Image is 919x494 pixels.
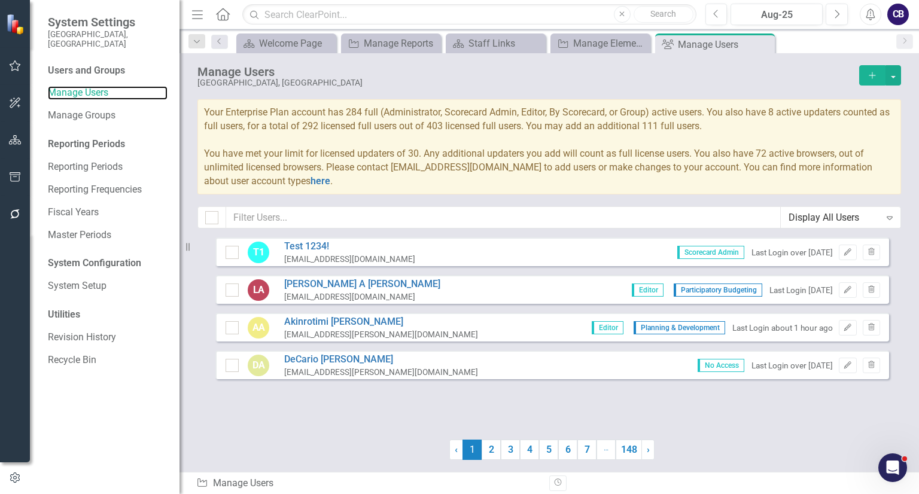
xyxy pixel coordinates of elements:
input: Filter Users... [226,206,781,228]
a: Manage Reports [344,36,438,51]
span: Scorecard Admin [677,246,744,259]
div: Last Login over [DATE] [751,247,833,258]
a: Fiscal Years [48,206,168,219]
span: System Settings [48,15,168,29]
div: Users and Groups [48,64,168,78]
div: T1 [248,242,269,263]
span: Your Enterprise Plan account has 284 full (Administrator, Scorecard Admin, Editor, By Scorecard, ... [204,106,890,186]
button: CB [887,4,909,25]
span: ‹ [455,444,458,455]
div: Welcome Page [259,36,333,51]
a: 5 [539,440,558,460]
a: [PERSON_NAME] A [PERSON_NAME] [284,278,440,291]
img: ClearPoint Strategy [6,13,27,34]
div: DA [248,355,269,376]
input: Search ClearPoint... [242,4,696,25]
a: 3 [501,440,520,460]
div: Last Login over [DATE] [751,360,833,371]
a: 6 [558,440,577,460]
a: System Setup [48,279,168,293]
span: 1 [462,440,482,460]
a: Reporting Frequencies [48,183,168,197]
small: [GEOGRAPHIC_DATA], [GEOGRAPHIC_DATA] [48,29,168,49]
div: Manage Elements [573,36,647,51]
a: Master Periods [48,228,168,242]
a: Revision History [48,331,168,344]
span: Editor [632,283,664,297]
div: [EMAIL_ADDRESS][DOMAIN_NAME] [284,291,440,303]
div: Manage Users [678,37,772,52]
div: [EMAIL_ADDRESS][PERSON_NAME][DOMAIN_NAME] [284,329,478,340]
a: Reporting Periods [48,160,168,174]
a: 7 [577,440,597,460]
div: Reporting Periods [48,138,168,151]
a: Test 1234! [284,240,415,254]
span: Participatory Budgeting [674,283,762,297]
iframe: Intercom live chat [878,453,907,482]
span: › [647,444,650,455]
a: Akinrotimi [PERSON_NAME] [284,315,478,329]
div: Manage Users [197,65,853,78]
a: DeCario [PERSON_NAME] [284,353,478,367]
a: Staff Links [449,36,543,51]
span: Editor [592,321,623,334]
div: [EMAIL_ADDRESS][PERSON_NAME][DOMAIN_NAME] [284,367,478,378]
a: 148 [616,440,642,460]
div: Manage Reports [364,36,438,51]
div: Last Login [DATE] [769,285,833,296]
a: Manage Elements [553,36,647,51]
div: Manage Users [196,477,540,490]
a: Manage Groups [48,109,168,123]
a: Manage Users [48,86,168,100]
div: Display All Users [789,211,880,225]
span: No Access [698,359,744,372]
div: [GEOGRAPHIC_DATA], [GEOGRAPHIC_DATA] [197,78,853,87]
div: Aug-25 [735,8,818,22]
div: LA [248,279,269,301]
div: Last Login about 1 hour ago [732,322,833,334]
div: System Configuration [48,257,168,270]
span: Search [650,9,676,19]
div: Staff Links [468,36,543,51]
div: [EMAIL_ADDRESS][DOMAIN_NAME] [284,254,415,265]
div: AA [248,317,269,339]
a: here [311,175,330,187]
div: Utilities [48,308,168,322]
button: Search [634,6,693,23]
span: Planning & Development [634,321,725,334]
a: Recycle Bin [48,353,168,367]
a: 4 [520,440,539,460]
button: Aug-25 [731,4,823,25]
a: 2 [482,440,501,460]
a: Welcome Page [239,36,333,51]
